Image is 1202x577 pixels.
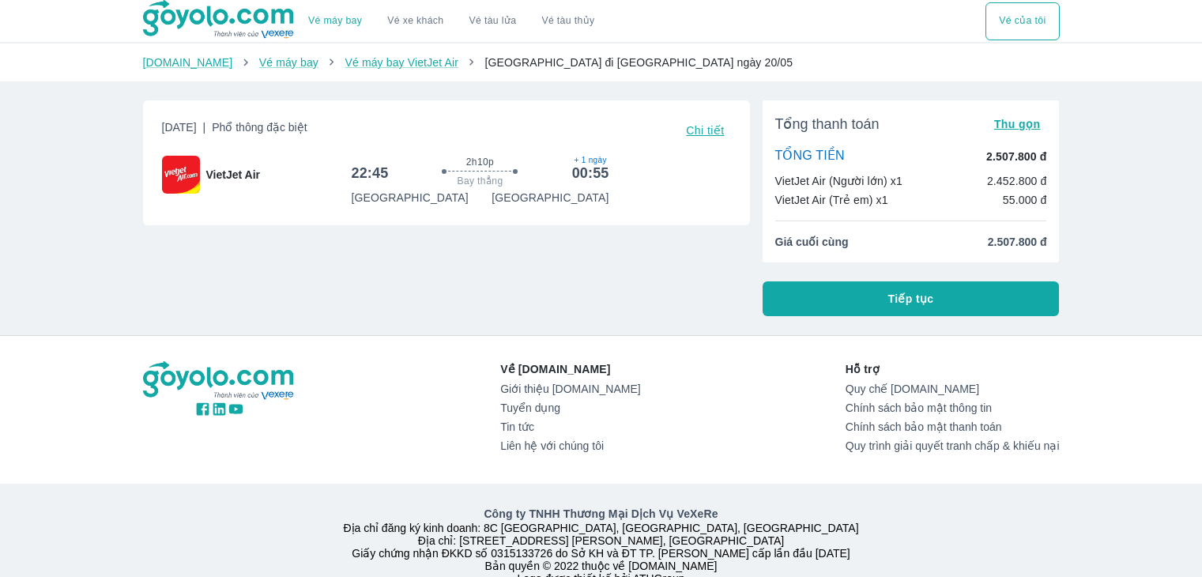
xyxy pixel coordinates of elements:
[466,156,494,168] span: 2h10p
[146,506,1057,522] p: Công ty TNHH Thương Mại Dịch Vụ VeXeRe
[259,56,318,69] a: Vé máy bay
[994,118,1041,130] span: Thu gọn
[206,167,260,183] span: VietJet Air
[500,361,640,377] p: Về [DOMAIN_NAME]
[846,420,1060,433] a: Chính sách bảo mật thanh toán
[1003,192,1047,208] p: 55.000 đ
[500,402,640,414] a: Tuyển dụng
[985,2,1059,40] button: Vé của tôi
[143,55,1060,70] nav: breadcrumb
[775,115,880,134] span: Tổng thanh toán
[572,154,609,167] span: + 1 ngày
[212,121,307,134] span: Phổ thông đặc biệt
[846,439,1060,452] a: Quy trình giải quyết tranh chấp & khiếu nại
[775,173,902,189] p: VietJet Air (Người lớn) x1
[775,148,845,165] p: TỔNG TIỀN
[458,175,503,187] span: Bay thẳng
[686,124,724,137] span: Chi tiết
[572,164,609,183] h6: 00:55
[775,192,888,208] p: VietJet Air (Trẻ em) x1
[988,113,1047,135] button: Thu gọn
[143,361,296,401] img: logo
[986,149,1046,164] p: 2.507.800 đ
[484,56,793,69] span: [GEOGRAPHIC_DATA] đi [GEOGRAPHIC_DATA] ngày 20/05
[500,439,640,452] a: Liên hệ với chúng tôi
[846,402,1060,414] a: Chính sách bảo mật thông tin
[351,164,388,183] h6: 22:45
[500,383,640,395] a: Giới thiệu [DOMAIN_NAME]
[846,383,1060,395] a: Quy chế [DOMAIN_NAME]
[985,2,1059,40] div: choose transportation mode
[143,56,233,69] a: [DOMAIN_NAME]
[296,2,607,40] div: choose transportation mode
[888,291,934,307] span: Tiếp tục
[529,2,607,40] button: Vé tàu thủy
[775,234,849,250] span: Giá cuối cùng
[308,15,362,27] a: Vé máy bay
[988,234,1047,250] span: 2.507.800 đ
[987,173,1047,189] p: 2.452.800 đ
[846,361,1060,377] p: Hỗ trợ
[492,190,609,206] p: [GEOGRAPHIC_DATA]
[680,119,730,141] button: Chi tiết
[162,119,307,141] span: [DATE]
[351,190,468,206] p: [GEOGRAPHIC_DATA]
[457,2,529,40] a: Vé tàu lửa
[500,420,640,433] a: Tin tức
[345,56,458,69] a: Vé máy bay VietJet Air
[387,15,443,27] a: Vé xe khách
[763,281,1060,316] button: Tiếp tục
[203,121,206,134] span: |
